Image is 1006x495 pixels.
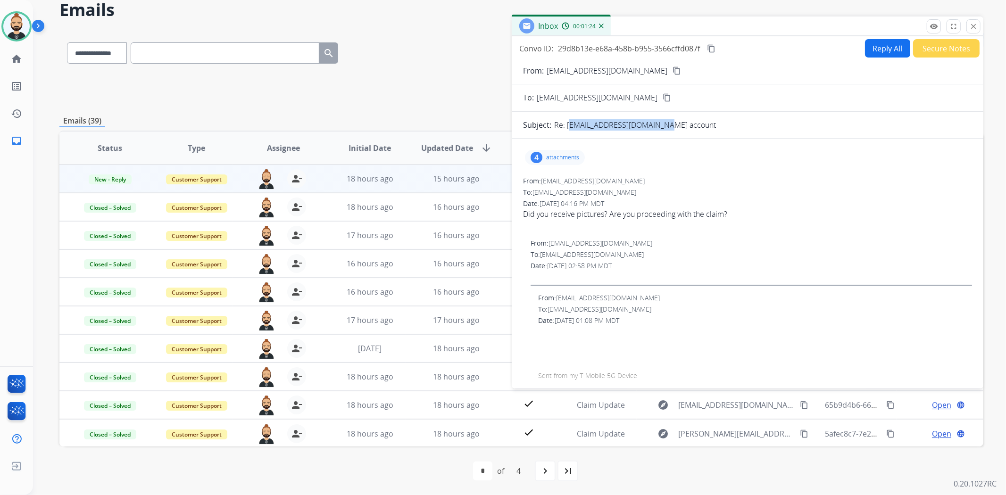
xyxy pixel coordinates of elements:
[98,142,122,154] span: Status
[257,424,276,444] img: agent-avatar
[166,231,227,241] span: Customer Support
[657,428,669,439] mat-icon: explore
[932,428,951,439] span: Open
[523,199,972,208] div: Date:
[523,427,534,438] mat-icon: check
[257,367,276,387] img: agent-avatar
[930,22,938,31] mat-icon: remove_red_eye
[347,173,393,184] span: 18 hours ago
[84,231,136,241] span: Closed – Solved
[349,142,391,154] span: Initial Date
[956,429,965,438] mat-icon: language
[433,429,480,439] span: 18 hours ago
[678,399,794,411] span: [EMAIL_ADDRESS][DOMAIN_NAME]
[433,230,480,240] span: 16 hours ago
[523,398,534,409] mat-icon: check
[556,293,660,302] span: [EMAIL_ADDRESS][DOMAIN_NAME]
[531,261,972,271] div: Date:
[11,53,22,65] mat-icon: home
[291,201,302,213] mat-icon: person_remove
[257,339,276,359] img: agent-avatar
[59,0,983,19] h2: Emails
[678,428,794,439] span: [PERSON_NAME][EMAIL_ADDRESS][DOMAIN_NAME]
[865,39,910,58] button: Reply All
[932,399,951,411] span: Open
[84,372,136,382] span: Closed – Solved
[523,65,544,76] p: From:
[433,400,480,410] span: 18 hours ago
[886,429,895,438] mat-icon: content_copy
[537,92,657,103] span: [EMAIL_ADDRESS][DOMAIN_NAME]
[433,173,480,184] span: 15 hours ago
[433,371,480,382] span: 18 hours ago
[291,258,302,269] mat-icon: person_remove
[84,429,136,439] span: Closed – Solved
[886,401,895,409] mat-icon: content_copy
[541,176,645,185] span: [EMAIL_ADDRESS][DOMAIN_NAME]
[257,282,276,302] img: agent-avatar
[707,44,715,53] mat-icon: content_copy
[59,115,105,127] p: Emails (39)
[84,288,136,297] span: Closed – Solved
[347,230,393,240] span: 17 hours ago
[188,142,205,154] span: Type
[347,287,393,297] span: 16 hours ago
[257,169,276,189] img: agent-avatar
[257,226,276,246] img: agent-avatar
[257,198,276,217] img: agent-avatar
[433,315,480,325] span: 17 hours ago
[166,401,227,411] span: Customer Support
[291,343,302,354] mat-icon: person_remove
[663,93,671,102] mat-icon: content_copy
[291,173,302,184] mat-icon: person_remove
[825,429,968,439] span: 5afec8c7-7e28-4d26-881e-bf4482eb790d
[540,465,551,477] mat-icon: navigate_next
[347,371,393,382] span: 18 hours ago
[523,92,534,103] p: To:
[547,261,612,270] span: [DATE] 02:58 PM MDT
[577,400,625,410] span: Claim Update
[11,108,22,119] mat-icon: history
[531,250,972,259] div: To:
[523,176,972,186] div: From:
[577,429,625,439] span: Claim Update
[358,343,382,354] span: [DATE]
[538,305,972,314] div: To:
[84,259,136,269] span: Closed – Solved
[257,396,276,415] img: agent-avatar
[257,311,276,330] img: agent-avatar
[523,208,972,220] div: Did you receive pictures? Are you proceeding with the claim?
[558,43,700,54] span: 29d8b13e-e68a-458b-b955-3566cffd087f
[323,48,334,59] mat-icon: search
[166,372,227,382] span: Customer Support
[538,371,972,380] div: Sent from my T-Mobile 5G Device
[954,478,997,489] p: 0.20.1027RC
[913,39,980,58] button: Secure Notes
[11,81,22,92] mat-icon: list_alt
[84,401,136,411] span: Closed – Solved
[347,429,393,439] span: 18 hours ago
[257,254,276,274] img: agent-avatar
[519,43,553,54] p: Convo ID:
[562,465,574,477] mat-icon: last_page
[554,119,716,131] p: Re: [EMAIL_ADDRESS][DOMAIN_NAME] account
[800,429,808,438] mat-icon: content_copy
[523,188,972,197] div: To:
[166,259,227,269] span: Customer Support
[433,343,480,354] span: 18 hours ago
[673,66,681,75] mat-icon: content_copy
[573,23,596,30] span: 00:01:24
[538,293,972,303] div: From:
[84,344,136,354] span: Closed – Solved
[166,288,227,297] span: Customer Support
[291,371,302,382] mat-icon: person_remove
[538,316,972,325] div: Date:
[433,287,480,297] span: 16 hours ago
[969,22,978,31] mat-icon: close
[347,400,393,410] span: 18 hours ago
[166,429,227,439] span: Customer Support
[166,203,227,213] span: Customer Support
[540,250,644,259] span: [EMAIL_ADDRESS][DOMAIN_NAME]
[531,152,542,163] div: 4
[509,462,528,480] div: 4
